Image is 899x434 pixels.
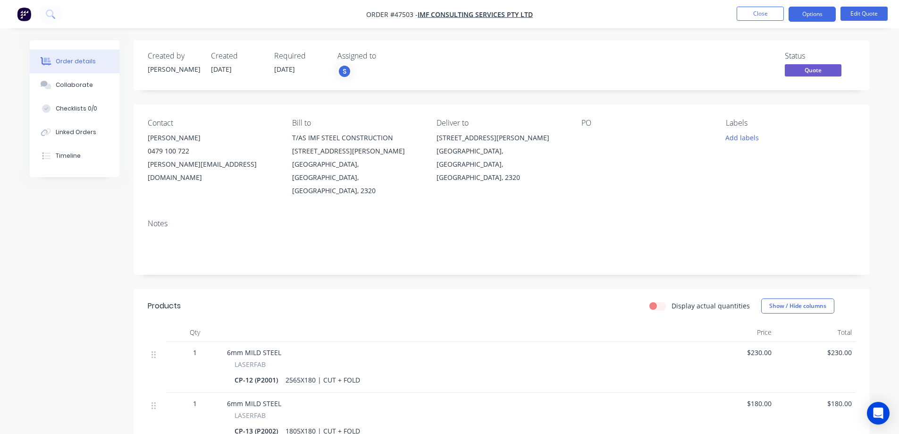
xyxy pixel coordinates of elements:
[30,97,119,120] button: Checklists 0/0
[235,410,266,420] span: LASERFAB
[148,131,277,184] div: [PERSON_NAME]0479 100 722[PERSON_NAME][EMAIL_ADDRESS][DOMAIN_NAME]
[721,131,764,144] button: Add labels
[17,7,31,21] img: Factory
[785,64,841,76] span: Quote
[840,7,888,21] button: Edit Quote
[292,131,421,158] div: T/AS IMF STEEL CONSTRUCTION [STREET_ADDRESS][PERSON_NAME]
[148,64,200,74] div: [PERSON_NAME]
[274,65,295,74] span: [DATE]
[235,359,266,369] span: LASERFAB
[699,348,772,357] span: $230.00
[726,119,855,128] div: Labels
[30,144,119,168] button: Timeline
[56,81,93,89] div: Collaborate
[699,399,772,408] span: $180.00
[337,51,432,60] div: Assigned to
[761,298,834,314] button: Show / Hide columns
[56,128,96,136] div: Linked Orders
[30,120,119,144] button: Linked Orders
[672,301,750,311] label: Display actual quantities
[785,64,841,78] button: Quote
[211,51,263,60] div: Created
[437,131,566,184] div: [STREET_ADDRESS][PERSON_NAME][GEOGRAPHIC_DATA], [GEOGRAPHIC_DATA], [GEOGRAPHIC_DATA], 2320
[418,10,533,19] a: IMF CONSULTING SERVICES Pty Ltd
[437,131,566,145] div: [STREET_ADDRESS][PERSON_NAME]
[148,119,277,128] div: Contact
[437,145,566,184] div: [GEOGRAPHIC_DATA], [GEOGRAPHIC_DATA], [GEOGRAPHIC_DATA], 2320
[775,323,856,342] div: Total
[167,323,223,342] div: Qty
[30,73,119,97] button: Collaborate
[737,7,784,21] button: Close
[227,348,281,357] span: 6mm MILD STEEL
[227,399,281,408] span: 6mm MILD STEEL
[292,158,421,197] div: [GEOGRAPHIC_DATA], [GEOGRAPHIC_DATA], [GEOGRAPHIC_DATA], 2320
[867,402,890,425] div: Open Intercom Messenger
[282,373,364,387] div: 2565X180 | CUT + FOLD
[30,50,119,73] button: Order details
[779,399,852,408] span: $180.00
[581,119,711,128] div: PO
[56,152,81,160] div: Timeline
[235,373,282,387] div: CP-12 (P2001)
[148,158,277,184] div: [PERSON_NAME][EMAIL_ADDRESS][DOMAIN_NAME]
[292,119,421,128] div: Bill to
[292,131,421,197] div: T/AS IMF STEEL CONSTRUCTION [STREET_ADDRESS][PERSON_NAME][GEOGRAPHIC_DATA], [GEOGRAPHIC_DATA], [G...
[337,64,352,78] button: S
[366,10,418,19] span: Order #47503 -
[274,51,326,60] div: Required
[148,145,277,158] div: 0479 100 722
[56,104,97,113] div: Checklists 0/0
[148,219,856,228] div: Notes
[437,119,566,128] div: Deliver to
[211,65,232,74] span: [DATE]
[695,323,775,342] div: Price
[785,51,856,60] div: Status
[148,300,181,312] div: Products
[148,51,200,60] div: Created by
[779,348,852,357] span: $230.00
[56,57,96,66] div: Order details
[148,131,277,145] div: [PERSON_NAME]
[789,7,836,22] button: Options
[193,399,197,408] span: 1
[193,348,197,357] span: 1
